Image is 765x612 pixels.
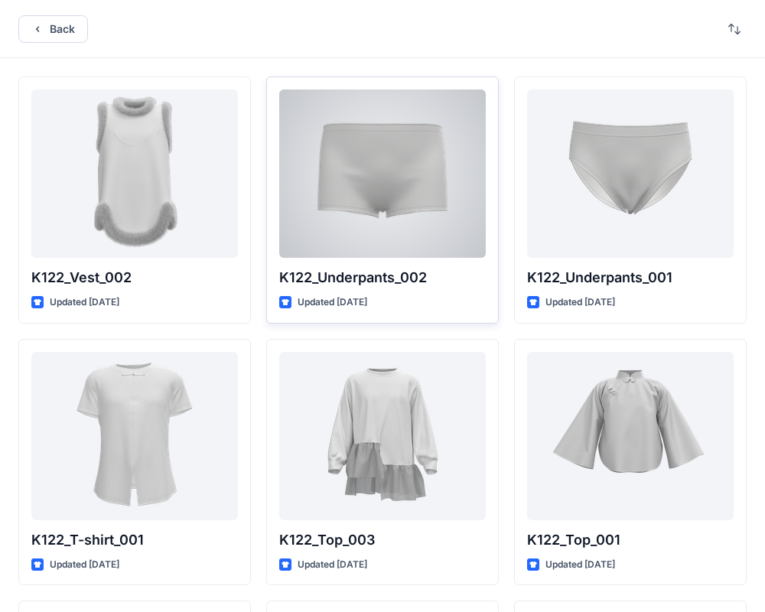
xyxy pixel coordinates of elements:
p: K122_Underpants_002 [279,267,486,288]
p: Updated [DATE] [545,295,615,311]
p: Updated [DATE] [298,295,367,311]
p: K122_T-shirt_001 [31,529,238,551]
p: K122_Top_001 [527,529,734,551]
p: Updated [DATE] [298,557,367,573]
p: Updated [DATE] [50,295,119,311]
a: K122_Underpants_001 [527,90,734,258]
a: K122_T-shirt_001 [31,352,238,520]
p: Updated [DATE] [545,557,615,573]
p: K122_Vest_002 [31,267,238,288]
a: K122_Underpants_002 [279,90,486,258]
button: Back [18,15,88,43]
p: Updated [DATE] [50,557,119,573]
a: K122_Vest_002 [31,90,238,258]
p: K122_Underpants_001 [527,267,734,288]
a: K122_Top_003 [279,352,486,520]
p: K122_Top_003 [279,529,486,551]
a: K122_Top_001 [527,352,734,520]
